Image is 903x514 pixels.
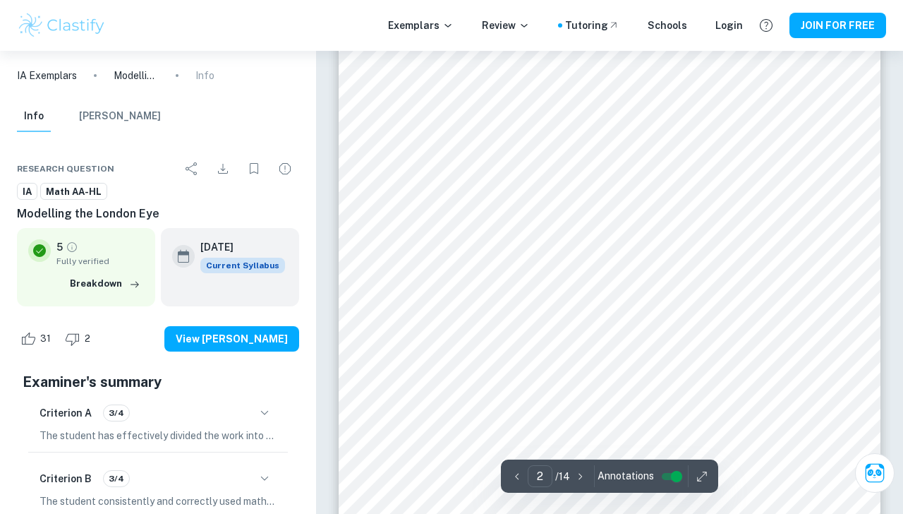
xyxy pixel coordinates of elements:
h6: Criterion B [40,471,92,486]
div: This exemplar is based on the current syllabus. Feel free to refer to it for inspiration/ideas wh... [200,258,285,273]
a: Tutoring [565,18,619,33]
button: [PERSON_NAME] [79,101,161,132]
p: Info [195,68,214,83]
h5: Examiner's summary [23,371,293,393]
div: Report issue [271,155,299,183]
span: Math AA-HL [41,185,107,199]
h6: [DATE] [200,239,274,255]
span: Annotations [598,469,654,484]
button: Help and Feedback [754,13,778,37]
h6: Modelling the London Eye [17,205,299,222]
a: Schools [648,18,687,33]
img: Clastify logo [17,11,107,40]
a: IA Exemplars [17,68,77,83]
p: / 14 [555,469,570,484]
span: 3/4 [104,407,129,419]
span: 31 [32,332,59,346]
button: JOIN FOR FREE [789,13,886,38]
p: The student consistently and correctly used mathematical notation, symbols, and terminology throu... [40,494,277,509]
span: Current Syllabus [200,258,285,273]
span: Fully verified [56,255,144,268]
a: IA [17,183,37,201]
h6: Criterion A [40,405,92,421]
span: 2 [77,332,98,346]
a: Login [715,18,743,33]
p: The student has effectively divided the work into clear sections, including an introduction, body... [40,428,277,443]
div: Bookmark [240,155,268,183]
span: 3/4 [104,472,129,485]
div: Download [209,155,237,183]
div: Share [178,155,206,183]
button: Ask Clai [855,453,895,493]
a: Math AA-HL [40,183,107,201]
span: IA [18,185,37,199]
p: Review [482,18,530,33]
span: Research question [17,162,114,175]
div: Like [17,328,59,350]
div: Dislike [61,328,98,350]
button: Breakdown [66,273,144,294]
p: Modelling the London Eye [114,68,159,83]
button: Info [17,101,51,132]
p: Exemplars [388,18,454,33]
a: Grade fully verified [66,241,78,253]
p: 5 [56,239,63,255]
button: View [PERSON_NAME] [164,326,299,352]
